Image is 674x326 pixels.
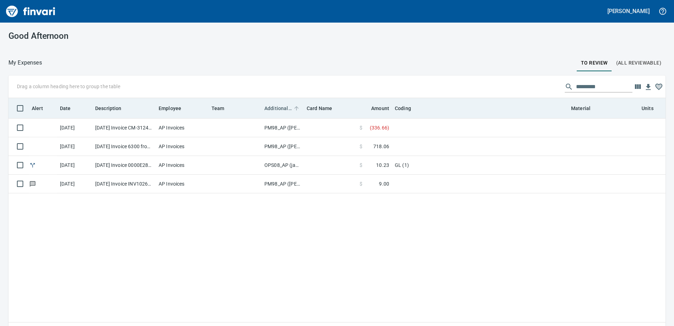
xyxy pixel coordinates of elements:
[607,7,650,15] h5: [PERSON_NAME]
[212,104,225,113] span: Team
[581,59,608,67] span: To Review
[616,59,661,67] span: (All Reviewable)
[92,119,156,137] td: [DATE] Invoice CM-3124323 from United Site Services (1-11055)
[60,104,80,113] span: Date
[654,81,664,92] button: Column choices favorited. Click to reset to default
[262,175,304,193] td: PM98_AP ([PERSON_NAME], [PERSON_NAME])
[156,119,209,137] td: AP Invoices
[360,124,362,131] span: $
[370,124,389,131] span: ( 336.66 )
[57,175,92,193] td: [DATE]
[92,156,156,175] td: [DATE] Invoice 0000E28842385 from UPS (1-30551)
[212,104,234,113] span: Team
[264,104,292,113] span: Additional Reviewer
[632,81,643,92] button: Choose columns to display
[373,143,389,150] span: 718.06
[642,104,663,113] span: Units
[395,104,411,113] span: Coding
[92,175,156,193] td: [DATE] Invoice INV10264176 from [GEOGRAPHIC_DATA] (1-24796)
[262,156,304,175] td: OPS08_AP (janettep, samr)
[32,104,43,113] span: Alert
[95,104,122,113] span: Description
[156,175,209,193] td: AP Invoices
[156,156,209,175] td: AP Invoices
[57,137,92,156] td: [DATE]
[262,137,304,156] td: PM98_AP ([PERSON_NAME], [PERSON_NAME])
[4,3,57,20] img: Finvari
[57,156,92,175] td: [DATE]
[156,137,209,156] td: AP Invoices
[392,156,568,175] td: GL (1)
[32,104,52,113] span: Alert
[159,104,181,113] span: Employee
[371,104,389,113] span: Amount
[376,162,389,169] span: 10.23
[95,104,131,113] span: Description
[571,104,590,113] span: Material
[8,31,216,41] h3: Good Afternoon
[360,180,362,187] span: $
[395,104,420,113] span: Coding
[379,180,389,187] span: 9.00
[264,104,301,113] span: Additional Reviewer
[159,104,190,113] span: Employee
[307,104,341,113] span: Card Name
[8,59,42,67] p: My Expenses
[362,104,389,113] span: Amount
[642,104,654,113] span: Units
[17,83,120,90] p: Drag a column heading here to group the table
[307,104,332,113] span: Card Name
[606,6,651,17] button: [PERSON_NAME]
[262,119,304,137] td: PM98_AP ([PERSON_NAME], [PERSON_NAME])
[643,82,654,92] button: Download table
[571,104,600,113] span: Material
[57,119,92,137] td: [DATE]
[8,59,42,67] nav: breadcrumb
[29,181,36,186] span: Has messages
[60,104,71,113] span: Date
[92,137,156,156] td: [DATE] Invoice 6300 from Wire Rite Electric Inc (1-11130)
[29,163,36,167] span: Split transaction
[360,143,362,150] span: $
[360,162,362,169] span: $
